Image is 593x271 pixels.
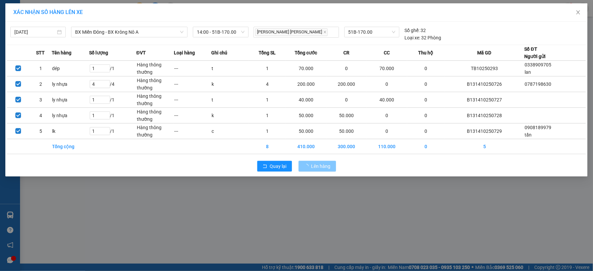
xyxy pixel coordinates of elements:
td: B131410250729 [444,123,525,139]
span: CR [343,49,349,56]
td: 5 [29,123,52,139]
span: Ghi chú [211,49,227,56]
td: 50.000 [326,108,367,123]
td: B131410250726 [444,76,525,92]
span: 0908189979 [525,125,552,130]
button: Close [569,3,588,22]
span: 0787198630 [525,81,552,87]
span: Loại hàng [174,49,195,56]
button: Lên hàng [299,161,336,172]
td: Hàng thông thường [136,92,174,108]
td: TB10250293 [444,61,525,76]
span: Nơi nhận: [51,46,62,56]
td: ly nhựa [52,92,89,108]
span: Số ghế: [405,27,420,34]
span: rollback [263,164,267,169]
td: 40.000 [367,92,407,108]
span: STT [36,49,45,56]
td: / 1 [89,92,136,108]
td: Hàng thông thường [136,108,174,123]
td: --- [174,76,211,92]
td: 0 [407,92,444,108]
td: 50.000 [286,108,326,123]
span: Tên hàng [52,49,71,56]
td: t [211,92,249,108]
span: down [180,30,184,34]
div: Số ĐT Người gửi [525,45,546,60]
input: 15/10/2025 [14,28,56,36]
td: Tổng cộng [52,139,89,154]
td: 200.000 [286,76,326,92]
img: logo [7,15,15,32]
span: 14:00 - 51B-170.00 [197,27,244,37]
td: / 1 [89,61,136,76]
td: 70.000 [367,61,407,76]
span: Lên hàng [311,163,331,170]
td: 1 [249,61,286,76]
div: 32 Phòng [405,34,441,41]
span: 51B-170.00 [348,27,395,37]
td: 0 [326,92,367,108]
td: t [211,61,249,76]
td: --- [174,108,211,123]
span: Tổng cước [295,49,317,56]
td: 1 [249,123,286,139]
td: 50.000 [326,123,367,139]
td: 2 [29,76,52,92]
td: 0 [367,108,407,123]
td: --- [174,92,211,108]
span: 0338909705 [525,62,552,67]
td: / 1 [89,123,136,139]
td: 0 [407,76,444,92]
span: [PERSON_NAME] [PERSON_NAME] [255,28,328,36]
td: ly nhựa [52,108,89,123]
span: CC [384,49,390,56]
strong: CÔNG TY TNHH [GEOGRAPHIC_DATA] 214 QL13 - P.26 - Q.BÌNH THẠNH - TP HCM 1900888606 [17,11,54,36]
div: 32 [405,27,426,34]
span: loading [304,164,311,169]
td: 1 [249,108,286,123]
td: lk [52,123,89,139]
span: BX Miền Đông - BX Krông Nô A [75,27,184,37]
td: 0 [326,61,367,76]
span: Quay lại [270,163,287,170]
td: k [211,76,249,92]
span: close [323,30,327,34]
span: close [576,10,581,15]
td: 4 [249,76,286,92]
td: 1 [249,92,286,108]
span: XÁC NHẬN SỐ HÀNG LÊN XE [13,9,83,15]
span: lan [525,69,531,75]
td: 8 [249,139,286,154]
span: Mã GD [478,49,492,56]
span: Thu hộ [418,49,433,56]
td: ly nhựa [52,76,89,92]
td: k [211,108,249,123]
td: --- [174,123,211,139]
td: / 1 [89,108,136,123]
td: Hàng thông thường [136,76,174,92]
span: tấn [525,132,532,138]
span: Nơi gửi: [7,46,14,56]
td: --- [174,61,211,76]
strong: BIÊN NHẬN GỬI HÀNG HOÁ [23,40,77,45]
td: B131410250728 [444,108,525,123]
td: Hàng thông thường [136,123,174,139]
span: 12:18:35 [DATE] [63,30,94,35]
span: B131410250729 [59,25,94,30]
td: c [211,123,249,139]
td: dép [52,61,89,76]
span: Loại xe: [405,34,420,41]
td: 1 [29,61,52,76]
td: 0 [407,139,444,154]
td: 0 [407,123,444,139]
td: 0 [367,123,407,139]
span: ĐVT [136,49,146,56]
td: 110.000 [367,139,407,154]
td: 3 [29,92,52,108]
td: 40.000 [286,92,326,108]
td: 0 [367,76,407,92]
td: 200.000 [326,76,367,92]
td: 300.000 [326,139,367,154]
td: 0 [407,108,444,123]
